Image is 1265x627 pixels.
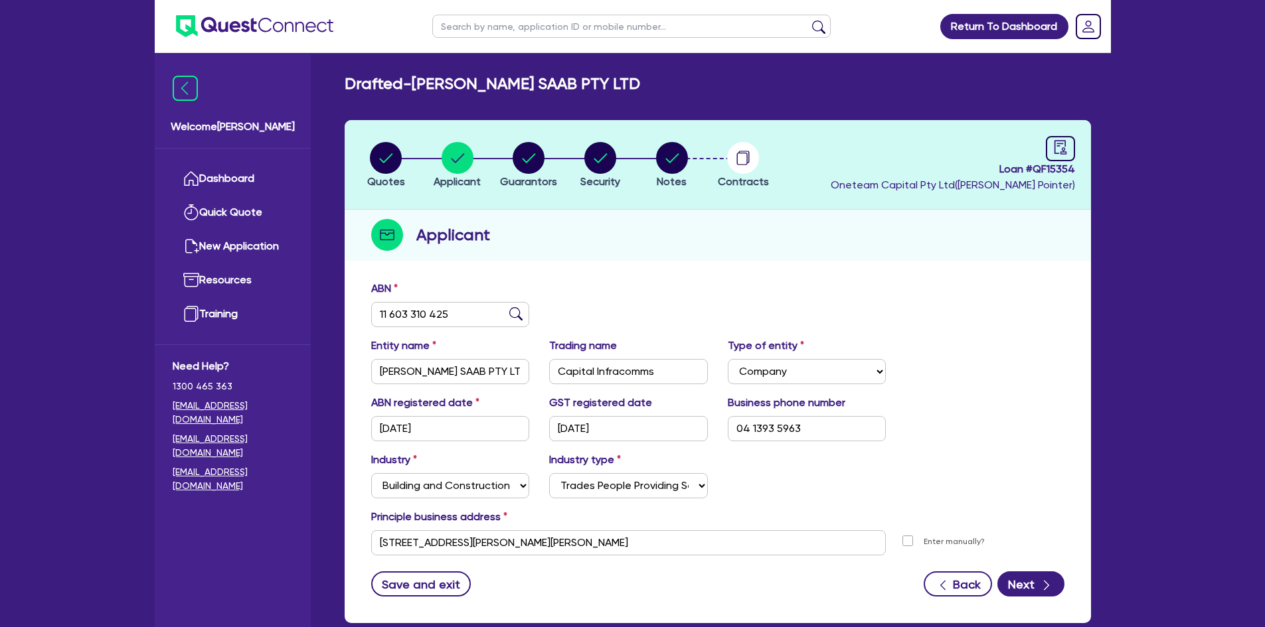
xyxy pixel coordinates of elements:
a: Resources [173,263,293,297]
img: new-application [183,238,199,254]
img: quick-quote [183,204,199,220]
input: Search by name, application ID or mobile number... [432,15,831,38]
button: Guarantors [499,141,558,190]
button: Notes [655,141,689,190]
label: ABN [371,281,398,297]
input: DD / MM / YYYY [371,416,530,441]
span: Security [580,175,620,188]
span: Guarantors [500,175,557,188]
label: Industry type [549,452,621,468]
h2: Drafted - [PERSON_NAME] SAAB PTY LTD [345,74,640,94]
button: Next [997,571,1064,596]
label: GST registered date [549,395,652,411]
img: step-icon [371,219,403,251]
a: New Application [173,230,293,263]
label: Trading name [549,338,617,354]
span: Contracts [718,175,769,188]
button: Save and exit [371,571,471,596]
img: resources [183,272,199,288]
label: Industry [371,452,417,468]
button: Applicant [433,141,481,190]
label: Enter manually? [924,535,985,548]
span: Oneteam Capital Pty Ltd ( [PERSON_NAME] Pointer ) [831,178,1075,191]
img: icon-menu-close [173,76,198,101]
span: Welcome [PERSON_NAME] [171,119,295,135]
label: Entity name [371,338,436,354]
a: [EMAIL_ADDRESS][DOMAIN_NAME] [173,465,293,493]
span: Loan # QF15354 [831,161,1075,177]
a: Training [173,297,293,331]
a: Quick Quote [173,196,293,230]
button: Back [924,571,992,596]
span: Need Help? [173,358,293,374]
label: Type of entity [728,338,804,354]
button: Contracts [717,141,770,190]
label: Principle business address [371,509,507,525]
span: 1300 465 363 [173,380,293,393]
a: Dashboard [173,162,293,196]
button: Security [580,141,621,190]
span: Quotes [367,175,405,188]
a: Return To Dashboard [940,14,1068,39]
label: Business phone number [728,395,845,411]
label: ABN registered date [371,395,479,411]
h2: Applicant [416,223,490,247]
a: [EMAIL_ADDRESS][DOMAIN_NAME] [173,399,293,427]
img: training [183,306,199,322]
a: [EMAIL_ADDRESS][DOMAIN_NAME] [173,432,293,460]
img: quest-connect-logo-blue [176,15,333,37]
span: Applicant [434,175,481,188]
input: DD / MM / YYYY [549,416,708,441]
button: Quotes [367,141,406,190]
span: Notes [657,175,687,188]
a: Dropdown toggle [1071,9,1106,44]
span: audit [1053,140,1068,155]
img: abn-lookup icon [509,307,523,320]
